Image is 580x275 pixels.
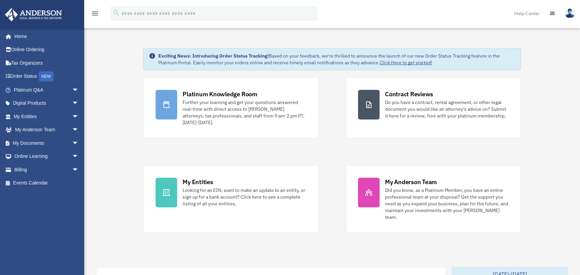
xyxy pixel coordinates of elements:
[5,43,89,57] a: Online Ordering
[183,187,306,207] div: Looking for an EIN, want to make an update to an entity, or sign up for a bank account? Click her...
[385,90,433,98] div: Contract Reviews
[183,99,306,126] div: Further your learning and get your questions answered real-time with direct access to [PERSON_NAM...
[5,123,89,137] a: My Anderson Teamarrow_drop_down
[72,97,86,110] span: arrow_drop_down
[5,176,89,190] a: Events Calendar
[5,110,89,123] a: My Entitiesarrow_drop_down
[158,53,269,59] strong: Exciting News: Introducing Order Status Tracking!
[5,136,89,150] a: My Documentsarrow_drop_down
[565,8,575,18] img: User Pic
[112,9,120,16] i: search
[183,90,257,98] div: Platinum Knowledge Room
[91,9,99,18] i: menu
[72,83,86,97] span: arrow_drop_down
[5,150,89,163] a: Online Learningarrow_drop_down
[72,123,86,137] span: arrow_drop_down
[3,8,64,21] img: Anderson Advisors Platinum Portal
[72,150,86,164] span: arrow_drop_down
[385,99,509,119] div: Do you have a contract, rental agreement, or other legal document you would like an attorney's ad...
[143,77,319,138] a: Platinum Knowledge Room Further your learning and get your questions answered real-time with dire...
[385,187,509,220] div: Did you know, as a Platinum Member, you have an entire professional team at your disposal? Get th...
[39,71,54,81] div: NEW
[158,53,515,66] div: Based on your feedback, we're thrilled to announce the launch of our new Order Status Tracking fe...
[5,30,86,43] a: Home
[91,12,99,18] a: menu
[385,178,437,186] div: My Anderson Team
[5,56,89,70] a: Tax Organizers
[380,60,432,66] a: Click Here to get started!
[5,70,89,83] a: Order StatusNEW
[72,136,86,150] span: arrow_drop_down
[346,77,521,138] a: Contract Reviews Do you have a contract, rental agreement, or other legal document you would like...
[183,178,213,186] div: My Entities
[5,163,89,176] a: Billingarrow_drop_down
[346,165,521,233] a: My Anderson Team Did you know, as a Platinum Member, you have an entire professional team at your...
[5,97,89,110] a: Digital Productsarrow_drop_down
[143,165,319,233] a: My Entities Looking for an EIN, want to make an update to an entity, or sign up for a bank accoun...
[72,163,86,177] span: arrow_drop_down
[72,110,86,124] span: arrow_drop_down
[5,83,89,97] a: Platinum Q&Aarrow_drop_down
